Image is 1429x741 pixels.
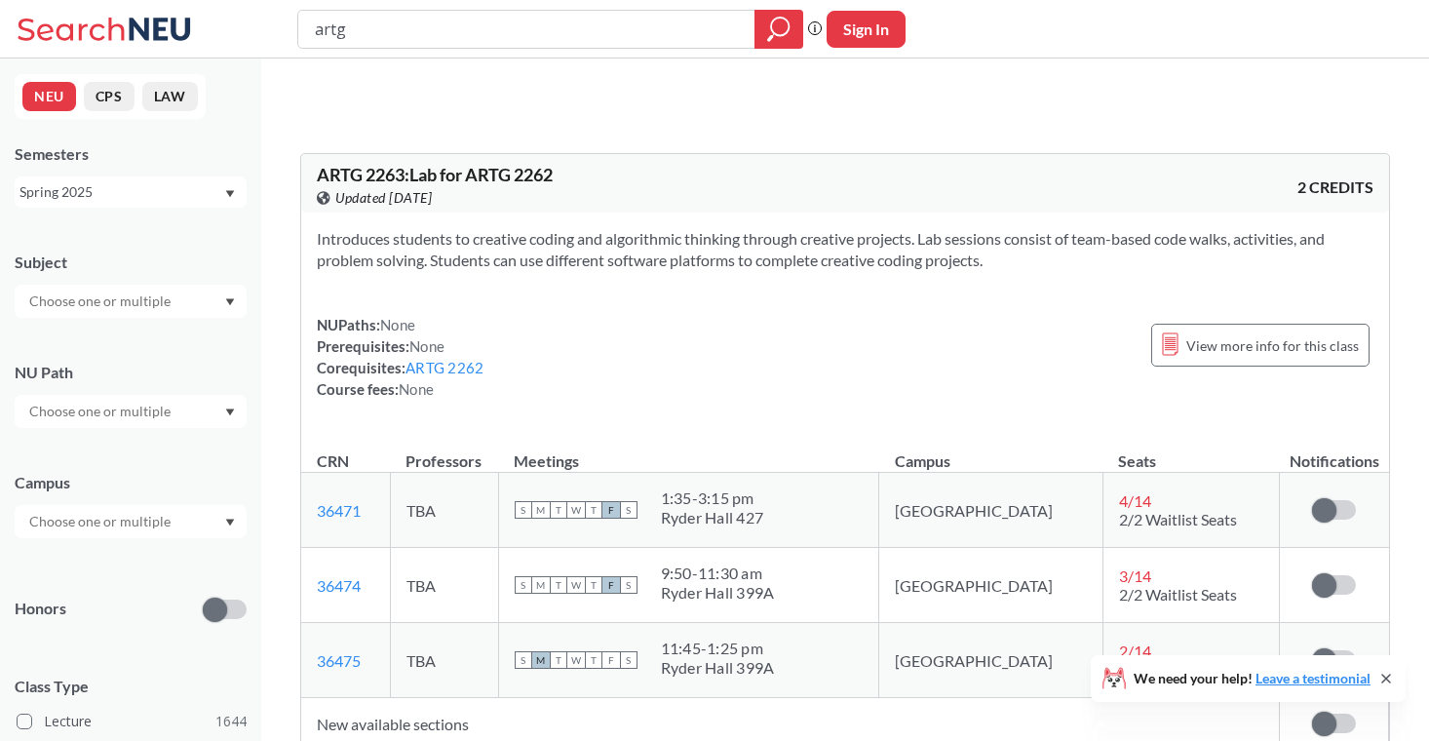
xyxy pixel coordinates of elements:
[754,10,803,49] div: magnifying glass
[15,176,247,208] div: Spring 2025Dropdown arrow
[1186,333,1359,358] span: View more info for this class
[585,651,602,669] span: T
[620,501,637,519] span: S
[15,285,247,318] div: Dropdown arrow
[15,362,247,383] div: NU Path
[19,181,223,203] div: Spring 2025
[225,519,235,526] svg: Dropdown arrow
[15,472,247,493] div: Campus
[515,501,532,519] span: S
[827,11,906,48] button: Sign In
[335,187,432,209] span: Updated [DATE]
[390,623,498,698] td: TBA
[225,409,235,416] svg: Dropdown arrow
[390,548,498,623] td: TBA
[317,450,349,472] div: CRN
[15,143,247,165] div: Semesters
[317,314,483,400] div: NUPaths: Prerequisites: Corequisites: Course fees:
[1119,642,1151,660] span: 2 / 14
[1119,491,1151,510] span: 4 / 14
[879,473,1103,548] td: [GEOGRAPHIC_DATA]
[602,501,620,519] span: F
[585,501,602,519] span: T
[550,501,567,519] span: T
[879,548,1103,623] td: [GEOGRAPHIC_DATA]
[661,508,764,527] div: Ryder Hall 427
[15,505,247,538] div: Dropdown arrow
[498,431,878,473] th: Meetings
[532,501,550,519] span: M
[390,431,498,473] th: Professors
[661,583,775,603] div: Ryder Hall 399A
[1297,176,1373,198] span: 2 CREDITS
[225,298,235,306] svg: Dropdown arrow
[550,576,567,594] span: T
[15,676,247,697] span: Class Type
[550,651,567,669] span: T
[84,82,135,111] button: CPS
[585,576,602,594] span: T
[19,510,183,533] input: Choose one or multiple
[620,651,637,669] span: S
[879,623,1103,698] td: [GEOGRAPHIC_DATA]
[313,13,741,46] input: Class, professor, course number, "phrase"
[1134,672,1371,685] span: We need your help!
[602,576,620,594] span: F
[19,400,183,423] input: Choose one or multiple
[1119,510,1237,528] span: 2/2 Waitlist Seats
[515,576,532,594] span: S
[380,316,415,333] span: None
[661,658,775,678] div: Ryder Hall 399A
[317,501,361,520] a: 36471
[22,82,76,111] button: NEU
[390,473,498,548] td: TBA
[532,576,550,594] span: M
[142,82,198,111] button: LAW
[19,290,183,313] input: Choose one or multiple
[661,488,764,508] div: 1:35 - 3:15 pm
[567,576,585,594] span: W
[767,16,791,43] svg: magnifying glass
[567,501,585,519] span: W
[879,431,1103,473] th: Campus
[1102,431,1280,473] th: Seats
[620,576,637,594] span: S
[399,380,434,398] span: None
[1119,585,1237,604] span: 2/2 Waitlist Seats
[317,228,1373,271] section: Introduces students to creative coding and algorithmic thinking through creative projects. Lab se...
[15,395,247,428] div: Dropdown arrow
[406,359,483,376] a: ARTG 2262
[409,337,444,355] span: None
[317,651,361,670] a: 36475
[317,164,553,185] span: ARTG 2263 : Lab for ARTG 2262
[515,651,532,669] span: S
[1255,670,1371,686] a: Leave a testimonial
[1280,431,1389,473] th: Notifications
[225,190,235,198] svg: Dropdown arrow
[567,651,585,669] span: W
[1119,566,1151,585] span: 3 / 14
[602,651,620,669] span: F
[317,576,361,595] a: 36474
[15,598,66,620] p: Honors
[17,709,247,734] label: Lecture
[15,252,247,273] div: Subject
[661,564,775,583] div: 9:50 - 11:30 am
[532,651,550,669] span: M
[215,711,247,732] span: 1644
[661,639,775,658] div: 11:45 - 1:25 pm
